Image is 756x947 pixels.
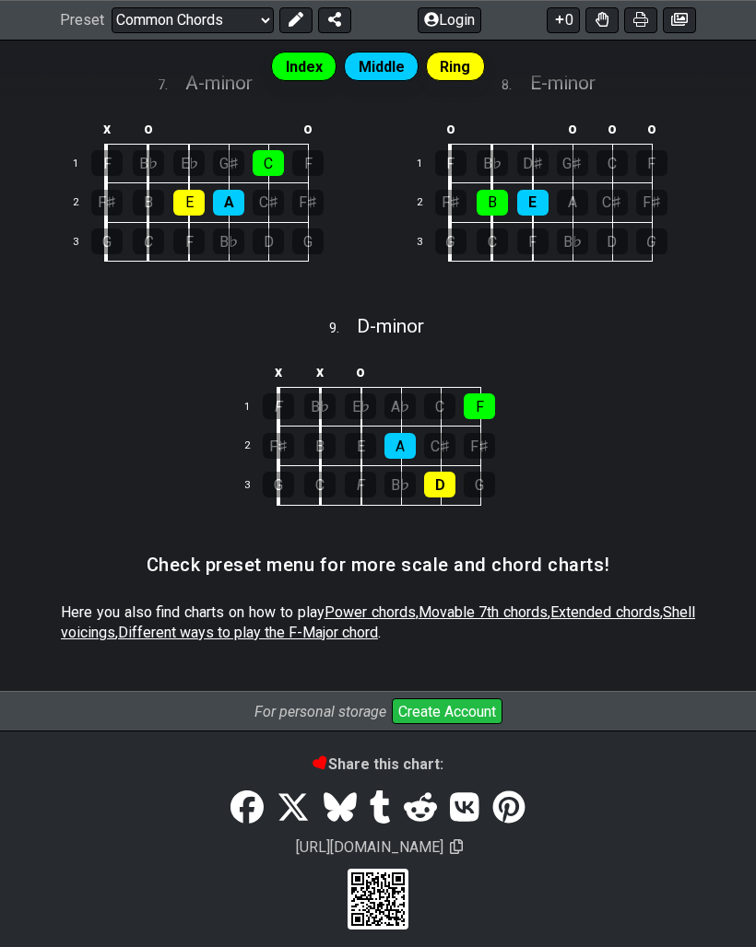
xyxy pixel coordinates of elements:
div: C♯ [253,191,284,216]
a: Share on Facebook [224,784,270,836]
div: F♯ [263,434,294,460]
span: [URL][DOMAIN_NAME] [293,836,446,859]
div: F♯ [636,191,667,216]
select: Preset [112,7,274,33]
td: x [86,115,128,146]
a: Tumblr [363,784,397,836]
div: F♯ [292,191,324,216]
div: F♯ [435,191,467,216]
span: Index [286,54,323,81]
div: G [263,473,294,498]
div: F [464,394,495,420]
a: Tweet [270,784,316,836]
p: Here you also find charts on how to play , , , , . [61,603,695,645]
button: 0 [547,7,580,33]
td: o [430,115,472,146]
div: C♯ [424,434,455,460]
span: Different ways to play the F-Major chord [118,625,378,642]
button: Create image [663,7,696,33]
span: Ring [440,54,470,81]
div: G [636,229,667,255]
td: o [632,115,671,146]
button: Create Account [392,699,502,725]
button: Toggle Dexterity for all fretkits [585,7,619,33]
td: 1 [234,388,278,427]
div: F [435,151,467,177]
td: 2 [62,184,106,224]
a: Bluesky [316,784,362,836]
button: Login [418,7,481,33]
td: x [257,358,300,389]
div: B [304,434,336,460]
span: Power chords [325,604,416,622]
a: Reddit [397,784,443,836]
td: 1 [62,145,106,184]
button: Edit Preset [279,7,313,33]
div: B♭ [384,473,416,498]
div: F [91,151,123,177]
div: B♭ [557,229,588,255]
div: C [253,151,284,177]
span: Copy url to clipboard [450,839,463,857]
div: E [345,434,376,460]
td: o [552,115,592,146]
div: F [263,394,294,420]
div: E♭ [173,151,205,177]
div: E [173,191,205,216]
div: F♯ [464,434,495,460]
div: D♯ [517,151,549,177]
td: 3 [234,466,278,506]
div: F [517,229,549,255]
button: Share Preset [318,7,351,33]
a: Pinterest [486,784,532,836]
div: C♯ [597,191,628,216]
span: 9 . [329,320,357,340]
div: A [557,191,588,216]
td: 3 [62,223,106,263]
div: A [213,191,244,216]
span: Movable 7th chords [419,604,549,622]
div: A [384,434,416,460]
div: C [424,394,455,420]
i: For personal storage [254,704,386,721]
div: F [292,151,324,177]
td: o [592,115,632,146]
div: G [435,229,467,255]
span: Extended chords [550,604,660,622]
div: E♭ [345,394,376,420]
div: B [133,191,164,216]
div: G [292,229,324,255]
div: B♭ [213,229,244,255]
td: o [340,358,381,389]
div: B♭ [477,151,508,177]
td: 2 [234,427,278,467]
div: D [597,229,628,255]
h3: Check preset menu for more scale and chord charts! [147,555,610,576]
div: C [133,229,164,255]
div: A♭ [384,394,416,420]
div: C [304,473,336,498]
button: Print [624,7,657,33]
span: Shell voicings [61,604,695,642]
td: o [128,115,170,146]
span: Preset [60,12,104,29]
b: Share this chart: [313,756,443,774]
td: 1 [406,145,450,184]
div: F [173,229,205,255]
div: D [253,229,284,255]
td: x [300,358,341,389]
div: B♭ [133,151,164,177]
div: C [477,229,508,255]
span: Middle [359,54,405,81]
div: B [477,191,508,216]
div: B♭ [304,394,336,420]
td: 2 [406,184,450,224]
div: G [91,229,123,255]
div: G [464,473,495,498]
div: E [517,191,549,216]
td: 3 [406,223,450,263]
div: F [636,151,667,177]
span: D - minor [357,316,424,338]
div: F♯ [91,191,123,216]
a: VK [443,784,486,836]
